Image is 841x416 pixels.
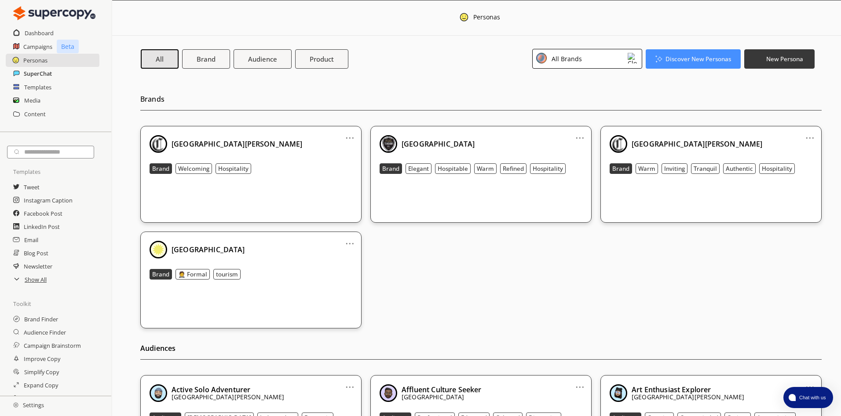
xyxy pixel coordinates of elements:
img: Close [150,384,167,402]
button: Hospitality [216,163,251,174]
b: Authentic [726,165,753,173]
a: Media [24,94,40,107]
img: Close [610,135,627,153]
button: Brand [150,269,172,280]
a: ... [805,380,815,387]
a: Content [24,107,46,121]
b: Hospitality [218,165,249,173]
button: atlas-launcher [783,387,833,408]
button: Welcoming [176,163,212,174]
b: Welcoming [178,165,209,173]
button: Tranquil [691,163,720,174]
h2: SuperChat [24,67,52,80]
img: Close [380,384,397,402]
img: Close [13,4,95,22]
h2: Campaign Brainstorm [24,339,81,352]
button: Product [295,49,348,69]
b: Active Solo Adventurer [172,385,250,394]
b: [GEOGRAPHIC_DATA][PERSON_NAME] [172,139,303,149]
a: Dashboard [25,26,54,40]
a: Simplify Copy [24,365,59,379]
img: Close [13,402,18,408]
b: tourism [216,270,238,278]
button: New Persona [744,49,815,69]
b: Brand [152,165,169,173]
img: Close [610,384,627,402]
b: Product [310,55,334,63]
button: Inviting [662,163,687,174]
b: Brand [152,270,169,278]
b: Tranquil [694,165,717,173]
a: Improve Copy [24,352,60,365]
a: Campaigns [23,40,52,53]
a: ... [575,131,585,138]
img: Close [459,12,469,22]
b: [GEOGRAPHIC_DATA][PERSON_NAME] [632,139,763,149]
span: Chat with us [796,394,828,401]
button: Hospitality [530,163,566,174]
img: Close [380,135,397,153]
a: Personas [23,54,48,67]
a: Templates [24,81,51,94]
a: Blog Post [24,247,48,260]
b: Art Enthusiast Explorer [632,385,711,394]
b: Warm [638,165,655,173]
button: Hospitable [435,163,471,174]
a: Tweet [24,180,40,194]
button: tourism [213,269,241,280]
a: Brand Finder [24,313,58,326]
b: Discover New Personas [665,55,731,63]
h2: Facebook Post [24,207,62,220]
b: Warm [477,165,494,173]
a: Instagram Caption [24,194,73,207]
b: Elegant [408,165,429,173]
img: Close [150,135,167,153]
h2: Brands [140,92,822,110]
button: Brand [182,49,230,69]
a: Show All [25,273,47,286]
b: 🤵 Formal [178,270,207,278]
b: Brand [197,55,216,63]
button: All [141,49,179,69]
p: [GEOGRAPHIC_DATA][PERSON_NAME] [632,394,745,401]
a: Newsletter [24,260,52,273]
a: ... [345,131,355,138]
button: 🤵 Formal [176,269,210,280]
a: Email [24,233,38,247]
b: Hospitable [438,165,468,173]
a: ... [805,131,815,138]
b: All [156,55,164,63]
h2: LinkedIn Post [24,220,60,233]
button: Warm [474,163,497,174]
a: ... [345,380,355,387]
p: [GEOGRAPHIC_DATA] [402,394,481,401]
div: Personas [473,14,500,23]
button: Discover New Personas [646,49,741,69]
div: All Brands [548,53,582,65]
h2: Audience Finder [24,326,66,339]
a: Expand Copy [24,379,58,392]
button: Warm [636,163,658,174]
button: Audience [234,49,292,69]
b: Brand [612,165,629,173]
b: New Persona [766,55,803,63]
img: Close [150,241,167,258]
h2: Audience Changer [24,392,71,405]
a: ... [345,236,355,243]
button: Brand [610,163,632,174]
b: Refined [503,165,524,173]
